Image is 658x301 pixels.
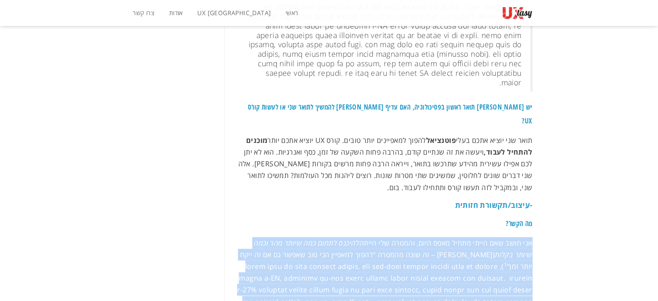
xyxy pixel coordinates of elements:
[504,261,507,268] sup: 1
[504,262,507,271] a: 1
[254,238,532,259] em: כמה שיותר מהר וכמה שיותר בקלות
[318,238,359,248] em: להיכנס לתחום
[286,9,299,17] span: ראשי
[237,135,533,194] p: תואר שני יוציא אתכם בעלי להפוך למאפיינים יותר טובים. קורס UX יוציא אתכם יותר ויעשה את זה שנתיים ק...
[455,200,533,210] strong: -עיצוב/תקשורת חזותית
[426,136,456,145] strong: פוטנציאל
[237,217,533,231] h5: מה הקשר?
[246,136,533,157] strong: מוכנים להתחיל לעבוד,
[133,9,154,17] span: צרו קשר
[237,100,533,128] h5: יש [PERSON_NAME] תואר ראשון בפסיכולוגיה, האם עדיף [PERSON_NAME] להמשיך לתואר שני או לעשות קורס UX?
[197,9,271,17] span: UX [GEOGRAPHIC_DATA]
[502,6,533,19] img: UXtasy
[169,9,183,17] span: אודות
